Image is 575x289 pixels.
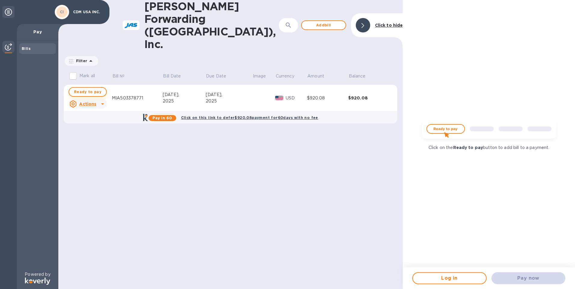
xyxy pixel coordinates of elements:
b: Bills [22,46,31,51]
p: Filter [74,58,87,63]
div: $920.08 [307,95,348,101]
p: Currency [276,73,294,79]
p: Pay [22,29,54,35]
span: Balance [349,73,374,79]
div: [DATE], [206,92,253,98]
button: Log in [412,272,486,284]
span: Add bill [306,22,341,29]
span: Log in [418,275,481,282]
u: Actions [79,102,96,106]
p: Bill № [112,73,125,79]
p: Bill Date [163,73,181,79]
div: MIA503378771 [112,95,163,101]
p: Balance [349,73,366,79]
p: CDM USA INC. [73,10,103,14]
span: Bill № [112,73,133,79]
div: $920.08 [348,95,390,101]
b: Ready to pay [453,145,483,150]
p: Due Date [206,73,226,79]
button: Ready to pay [69,87,107,97]
img: Logo [25,278,50,285]
b: CI [60,10,64,14]
span: Due Date [206,73,234,79]
b: Pay in 60 [152,116,172,120]
b: Click to hide [375,23,403,28]
div: 2025 [206,98,253,104]
div: [DATE], [163,92,206,98]
span: Ready to pay [74,88,101,96]
div: 2025 [163,98,206,104]
span: Bill Date [163,73,189,79]
p: Image [253,73,266,79]
p: Powered by [25,271,50,278]
b: Click on this link to defer $920.08 payment for 60 days with no fee [181,115,318,120]
p: Amount [307,73,324,79]
p: Click on the button to add bill to a payment. [429,144,549,151]
p: USD [286,95,307,101]
p: Mark all [79,73,95,79]
button: Addbill [301,20,346,30]
span: Amount [307,73,332,79]
img: USD [275,96,283,100]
